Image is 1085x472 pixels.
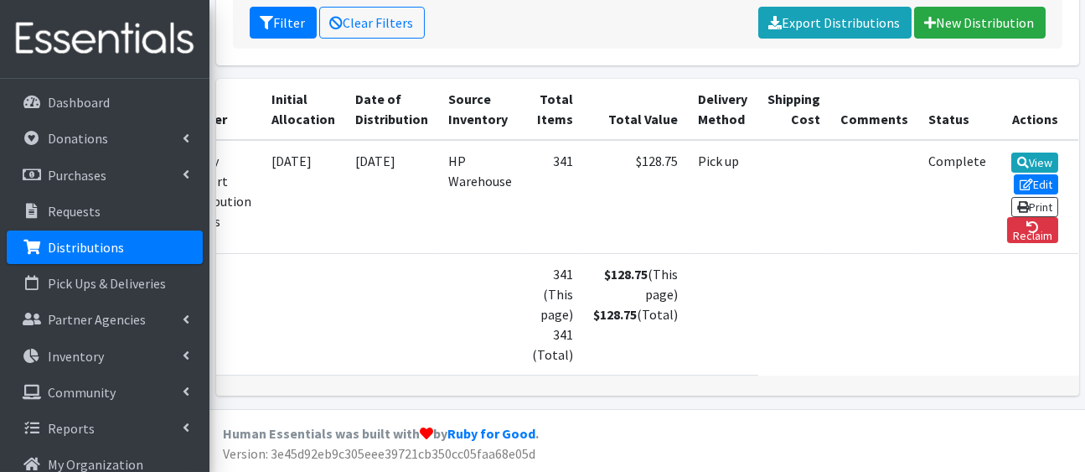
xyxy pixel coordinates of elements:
p: Partner Agencies [48,311,146,328]
a: Reclaim [1007,217,1059,243]
th: Shipping Cost [758,79,831,140]
th: Partner [172,79,262,140]
a: Reports [7,412,203,445]
th: Source Inventory [439,79,523,140]
a: Edit [1014,174,1059,195]
p: Dashboard [48,94,110,111]
p: Purchases [48,167,106,184]
a: View [1011,153,1059,173]
p: Community [48,384,116,401]
p: Distributions [48,239,124,256]
td: [DATE] [346,140,439,253]
th: Delivery Method [689,79,758,140]
p: Donations [48,130,108,147]
td: (This page) (Total) [584,253,689,375]
strong: $128.75 [594,306,638,323]
a: Print [1011,197,1059,217]
th: Comments [831,79,919,140]
a: Export Distributions [758,7,912,39]
p: Requests [48,203,101,220]
a: New Distribution [914,7,1046,39]
a: Distributions [7,231,203,264]
p: Pick Ups & Deliveries [48,275,166,292]
a: Community [7,376,203,409]
a: Donations [7,122,203,155]
td: Complete [919,140,997,253]
a: Clear Filters [319,7,425,39]
th: Status [919,79,997,140]
a: Ruby for Good [447,425,535,442]
td: $128.75 [584,140,689,253]
th: Total Value [584,79,689,140]
a: Purchases [7,158,203,192]
th: Initial Allocation [262,79,346,140]
a: Dashboard [7,86,203,119]
button: Filter [250,7,317,39]
th: Date of Distribution [346,79,439,140]
th: Total Items [523,79,584,140]
td: [DATE] [262,140,346,253]
a: Partner Agencies [7,303,203,336]
strong: $128.75 [605,266,648,283]
td: Family Support Distribution Events [172,140,262,253]
a: Inventory [7,340,203,373]
span: Version: 3e45d92eb9c305eee39721cb350cc05faa68e05d [223,445,535,462]
td: 341 [523,140,584,253]
a: Requests [7,195,203,228]
p: Inventory [48,348,104,365]
img: HumanEssentials [7,11,203,67]
td: HP Warehouse [439,140,523,253]
p: Reports [48,420,95,437]
strong: Human Essentials was built with by . [223,425,539,442]
a: Pick Ups & Deliveries [7,267,203,300]
td: Pick up [689,140,758,253]
th: Actions [997,79,1079,140]
td: 341 (This page) 341 (Total) [523,253,584,375]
